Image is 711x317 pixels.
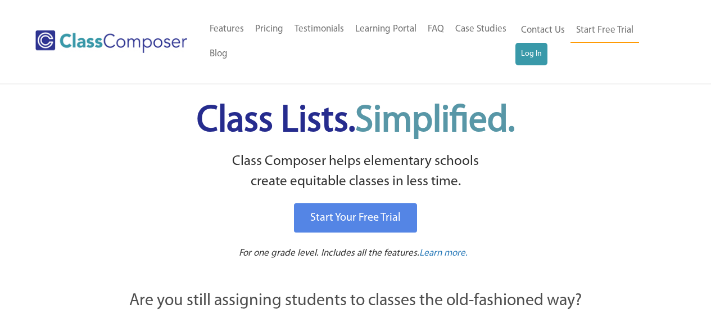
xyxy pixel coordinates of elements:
[69,289,642,314] p: Are you still assigning students to classes the old-fashioned way?
[515,43,547,65] a: Log In
[419,247,468,261] a: Learn more.
[197,103,515,140] span: Class Lists.
[422,17,450,42] a: FAQ
[250,17,289,42] a: Pricing
[310,212,401,224] span: Start Your Free Trial
[450,17,512,42] a: Case Studies
[204,42,233,66] a: Blog
[515,18,667,65] nav: Header Menu
[239,248,419,258] span: For one grade level. Includes all the features.
[204,17,250,42] a: Features
[289,17,350,42] a: Testimonials
[67,151,644,193] p: Class Composer helps elementary schools create equitable classes in less time.
[570,18,639,43] a: Start Free Trial
[35,30,187,53] img: Class Composer
[350,17,422,42] a: Learning Portal
[204,17,515,66] nav: Header Menu
[355,103,515,140] span: Simplified.
[419,248,468,258] span: Learn more.
[515,18,570,43] a: Contact Us
[294,203,417,233] a: Start Your Free Trial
